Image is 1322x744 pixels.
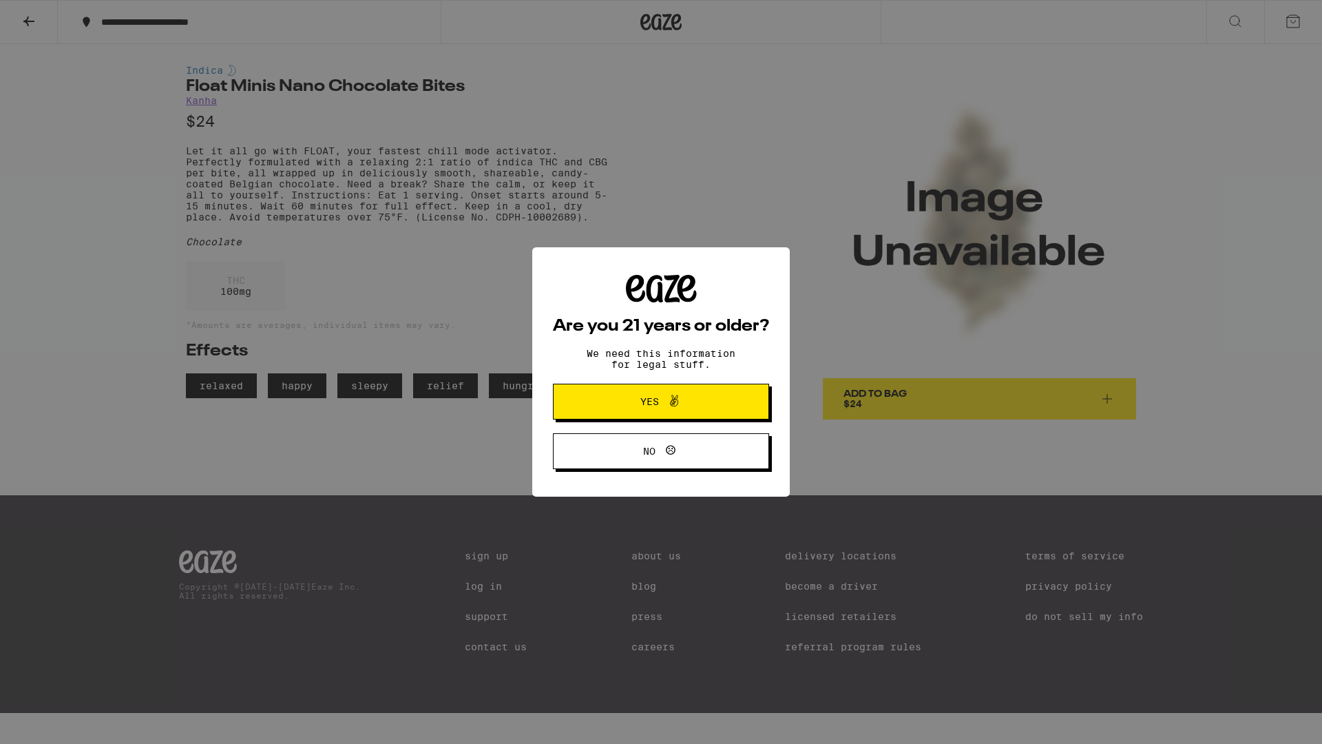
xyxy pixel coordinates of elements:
span: No [643,446,655,456]
span: Yes [640,397,659,406]
p: We need this information for legal stuff. [575,348,747,370]
h2: Are you 21 years or older? [553,318,769,335]
button: Yes [553,384,769,420]
button: No [553,433,769,469]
